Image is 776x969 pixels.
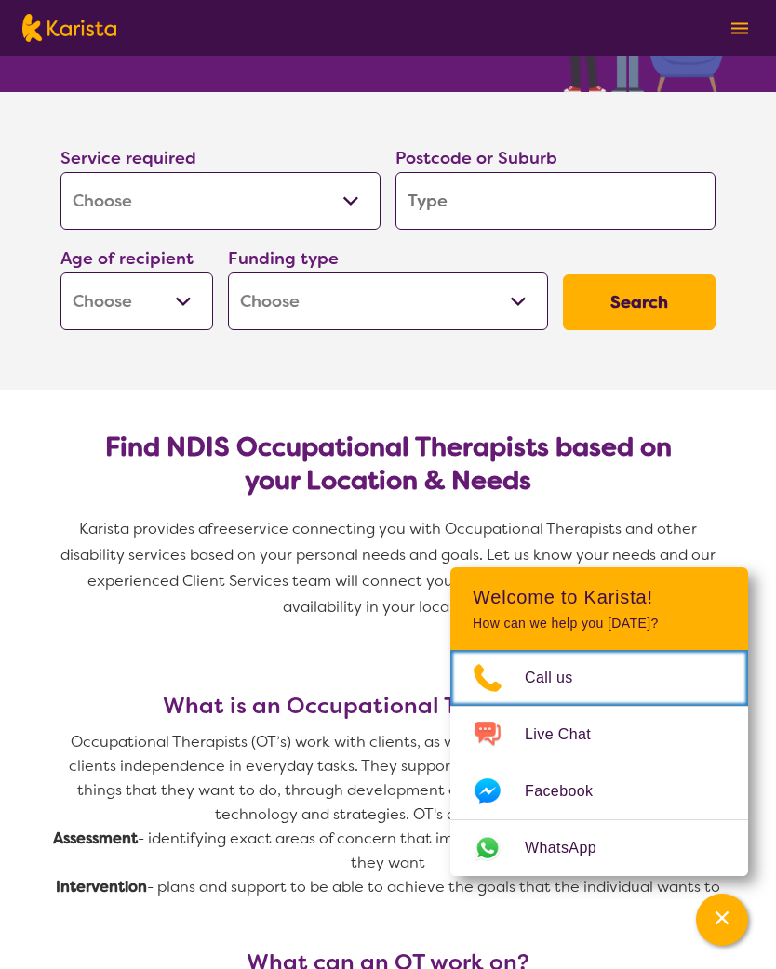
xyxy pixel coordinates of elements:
strong: Intervention [56,877,147,896]
span: Call us [525,664,595,692]
p: Occupational Therapists (OT’s) work with clients, as well as their families, to improve the clien... [53,730,723,827]
span: Live Chat [525,721,613,749]
span: service connecting you with Occupational Therapists and other disability services based on your p... [60,519,719,617]
span: Facebook [525,777,615,805]
button: Channel Menu [696,894,748,946]
p: How can we help you [DATE]? [473,616,726,631]
button: Search [563,274,716,330]
label: Funding type [228,247,339,270]
label: Age of recipient [60,247,194,270]
strong: Assessment [53,829,138,848]
img: Karista logo [22,14,116,42]
ul: Choose channel [450,650,748,876]
p: - identifying exact areas of concern that impact the client being able to do what they want [53,827,723,875]
span: WhatsApp [525,834,619,862]
div: Channel Menu [450,567,748,876]
span: free [207,519,237,538]
p: - plans and support to be able to achieve the goals that the individual wants to [53,875,723,899]
h2: Find NDIS Occupational Therapists based on your Location & Needs [75,431,701,498]
span: Karista provides a [79,519,207,538]
h3: What is an Occupational Therapist (OT)? [53,693,723,719]
h2: Welcome to Karista! [473,586,726,608]
label: Postcode or Suburb [395,147,557,169]
input: Type [395,172,716,230]
a: Web link opens in a new tab. [450,820,748,876]
img: menu [731,22,748,34]
label: Service required [60,147,196,169]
